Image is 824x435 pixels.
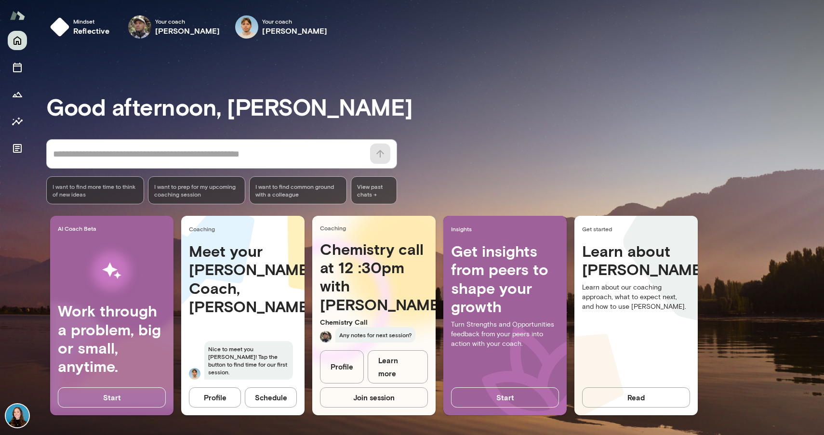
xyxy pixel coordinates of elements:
p: Turn Strengths and Opportunities feedback from your peers into action with your coach. [451,320,559,349]
button: Start [451,387,559,408]
h4: Learn about [PERSON_NAME] [582,242,690,279]
span: Coaching [320,224,432,232]
span: Your coach [262,17,327,25]
img: Mento [10,6,25,25]
img: mindset [50,17,69,37]
button: Growth Plan [8,85,27,104]
span: Mindset [73,17,110,25]
h4: Chemistry call at 12 :30pm with [PERSON_NAME] [320,240,428,314]
div: Jered OdegardYour coach[PERSON_NAME] [228,12,334,42]
div: I want to prep for my upcoming coaching session [148,176,246,204]
div: I want to find common ground with a colleague [249,176,347,204]
button: Home [8,31,27,50]
a: Learn more [368,350,428,383]
p: Learn about our coaching approach, what to expect next, and how to use [PERSON_NAME]. [582,283,690,312]
span: Nice to meet you [PERSON_NAME]! Tap the button to find time for our first session. [204,341,293,380]
img: Jered Odegard [235,15,258,39]
button: Read [582,387,690,408]
h4: Work through a problem, big or small, anytime. [58,302,166,376]
img: Jered Odegard Odegard [189,368,200,380]
img: Rico Nasol [128,15,151,39]
span: I want to find more time to think of new ideas [53,183,138,198]
p: Chemistry Call [320,317,428,327]
span: View past chats -> [351,176,397,204]
div: Rico NasolYour coach[PERSON_NAME] [121,12,227,42]
img: AI Workflows [69,240,155,302]
img: Rico [320,331,332,343]
span: Your coach [155,17,220,25]
span: Insights [451,225,563,233]
span: Get started [582,225,694,233]
span: Any notes for next session? [335,327,415,343]
button: Profile [189,387,241,408]
button: Insights [8,112,27,131]
button: Start [58,387,166,408]
button: Documents [8,139,27,158]
span: I want to prep for my upcoming coaching session [154,183,239,198]
h4: Get insights from peers to shape your growth [451,242,559,316]
span: I want to find common ground with a colleague [255,183,341,198]
h6: reflective [73,25,110,37]
h6: [PERSON_NAME] [262,25,327,37]
span: Coaching [189,225,301,233]
a: Profile [320,350,364,383]
button: Sessions [8,58,27,77]
img: Mary Lara [6,404,29,427]
h6: [PERSON_NAME] [155,25,220,37]
span: AI Coach Beta [58,224,170,232]
button: Join session [320,387,428,408]
button: Mindsetreflective [46,12,118,42]
button: Schedule [245,387,297,408]
div: I want to find more time to think of new ideas [46,176,144,204]
h3: Good afternoon, [PERSON_NAME] [46,93,824,120]
h4: Meet your [PERSON_NAME] Coach, [PERSON_NAME] [189,242,297,316]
